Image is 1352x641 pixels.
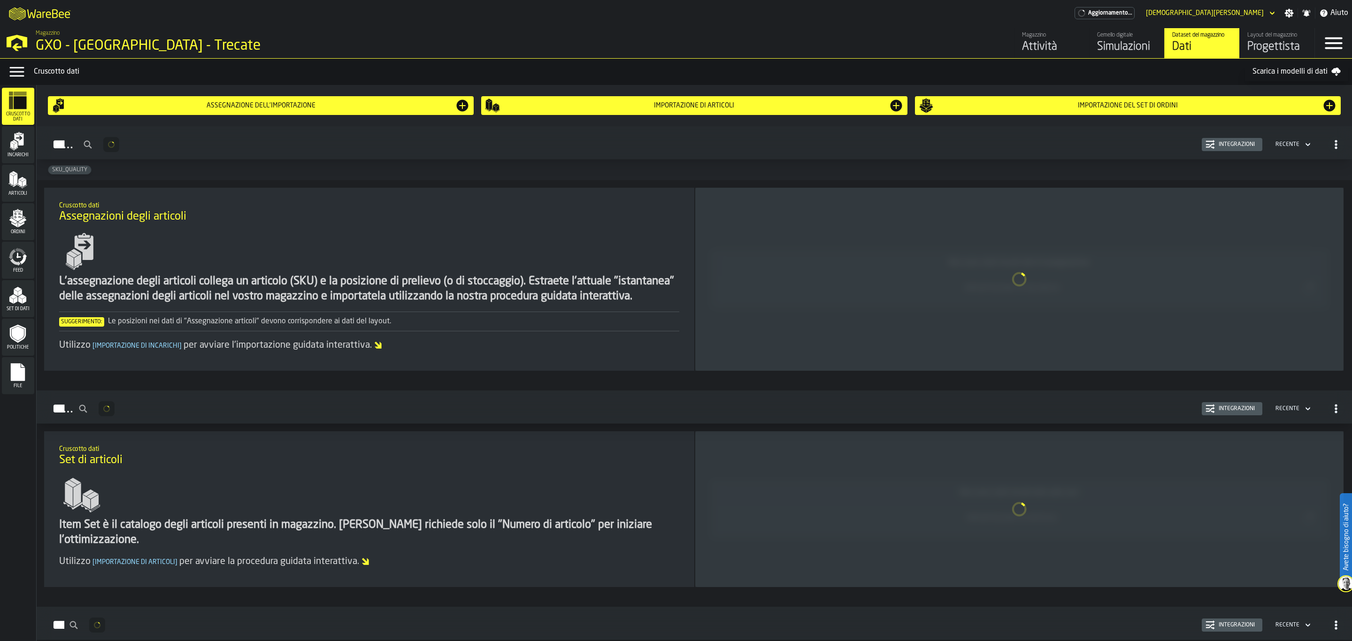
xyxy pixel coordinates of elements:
a: link-to-/wh/i/7274009e-5361-4e21-8e36-7045ee840609/simulations [1089,28,1164,58]
div: Gemello digitale [1097,32,1157,38]
li: menu Incarichi [2,126,34,164]
a: link-to-/wh/i/7274009e-5361-4e21-8e36-7045ee840609/pricing/ [1075,7,1135,19]
div: ButtonLoadMore-Caricamento...-Precedente-Primo-Ultimo [100,137,123,152]
div: Importazione di articoli [500,102,888,109]
span: Magazzino [36,30,60,37]
div: DropdownMenuValue-4 [1275,622,1299,628]
li: menu Articoli [2,165,34,202]
label: button-toggle-Impostazioni [1281,8,1298,18]
span: Importazione di incarichi [91,343,184,349]
h2: button-Articoli [37,390,1352,424]
span: Feed [2,268,34,273]
div: Attività [1022,39,1082,54]
div: ButtonLoadMore-Caricamento...-Precedente-Primo-Ultimo [85,618,109,633]
span: SKU_QUALITY [48,167,91,173]
a: Scarica i modelli di dati [1245,62,1348,81]
div: Cruscotto dati [34,66,1245,77]
label: button-toggle-Menu Dati [4,62,30,81]
button: button-Integrazioni [1202,138,1262,151]
div: Dati [1172,39,1232,54]
div: DropdownMenuValue-4 [1275,405,1299,412]
div: title-Assegnazioni degli articoli [52,195,687,229]
label: Avete bisogno di aiuto? [1341,494,1351,580]
span: Assegnazioni degli articoli [59,209,186,224]
button: button-Integrazioni [1202,618,1262,632]
div: Importazione del set di ordini [934,102,1322,109]
li: menu File [2,357,34,395]
div: ItemListCard- [695,188,1344,371]
span: Politiche [2,345,34,350]
span: File [2,383,34,389]
div: Utilizzo per avviare la procedura guidata interattiva. [59,555,679,568]
h2: Sub Title [59,443,679,453]
div: DropdownMenuValue-4 [1272,403,1313,414]
span: [ [92,343,95,349]
div: DropdownMenuValue-4 [1272,619,1313,631]
a: link-to-/wh/i/7274009e-5361-4e21-8e36-7045ee840609/designer [1239,28,1314,58]
div: Magazzino [1022,32,1082,38]
li: menu Politiche [2,319,34,356]
div: Progettista [1247,39,1307,54]
div: DropdownMenuValue-4 [1275,141,1299,148]
li: menu Cruscotto dati [2,88,34,125]
h2: Sub Title [59,200,679,209]
button: button-Importazione di articoli [481,96,907,115]
div: DropdownMenuValue-Matteo Cultrera [1146,9,1264,17]
span: [ [92,559,95,565]
div: Item Set è il catalogo degli articoli presenti in magazzino. [PERSON_NAME] richiede solo il "Nume... [59,518,679,548]
span: ] [175,559,177,565]
label: button-toggle-Aiuto [1315,8,1352,19]
span: Suggerimento: [59,317,104,327]
div: L'assegnazione degli articoli collega un articolo (SKU) e la posizione di prelievo (o di stoccagg... [59,274,679,304]
a: link-to-/wh/i/7274009e-5361-4e21-8e36-7045ee840609/data [1164,28,1239,58]
h2: button-Ordini [37,607,1352,640]
button: button-Assegnazione dell'importazione [48,96,474,115]
span: Importazione di articoli [91,559,179,565]
div: Utilizzo per avviare l'importazione guidata interattiva. [59,339,679,352]
div: ItemListCard- [44,188,694,371]
span: Set di dati [2,306,34,312]
div: GXO - [GEOGRAPHIC_DATA] - Trecate [36,38,289,54]
div: Abbonamento al menu [1075,7,1135,19]
li: menu Set di dati [2,280,34,318]
div: ItemListCard- [695,431,1344,587]
h2: button-Incarichi [37,126,1352,160]
div: ButtonLoadMore-Caricamento...-Precedente-Primo-Ultimo [95,401,118,416]
div: Layout del magazzino [1247,32,1307,38]
div: ItemListCard- [44,431,694,587]
span: Articoli [2,191,34,196]
span: Incarichi [2,153,34,158]
label: button-toggle-Notifiche [1298,8,1315,18]
div: title-Set di articoli [52,439,687,473]
span: Set di articoli [59,453,123,468]
div: DropdownMenuValue-4 [1272,139,1313,150]
a: link-to-/wh/i/7274009e-5361-4e21-8e36-7045ee840609/feed/ [1014,28,1089,58]
span: Aggiornamento... [1088,10,1132,16]
li: menu Ordini [2,203,34,241]
div: Dataset del magazzino [1172,32,1232,38]
div: Integrazioni [1215,141,1259,148]
span: Ordini [2,229,34,235]
div: Integrazioni [1215,622,1259,628]
label: button-toggle-Menu [1315,28,1352,58]
span: ] [179,343,182,349]
div: Le posizioni nei dati di "Assegnazione articoli" devono corrispondere ai dati del layout. [59,316,679,327]
span: Cruscotto dati [2,112,34,122]
button: button-Importazione del set di ordini [915,96,1341,115]
button: button-Integrazioni [1202,402,1262,415]
span: Aiuto [1330,8,1348,19]
div: Assegnazione dell'importazione [67,102,455,109]
div: DropdownMenuValue-Matteo Cultrera [1142,8,1277,19]
li: menu Feed [2,242,34,279]
div: Integrazioni [1215,405,1259,412]
div: Simulazioni [1097,39,1157,54]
